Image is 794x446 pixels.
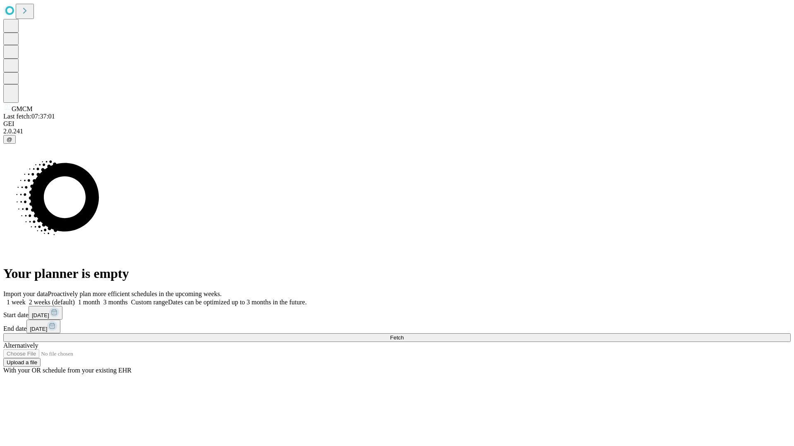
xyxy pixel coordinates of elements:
[390,334,404,341] span: Fetch
[103,299,128,306] span: 3 months
[3,135,16,144] button: @
[3,290,48,297] span: Import your data
[3,342,38,349] span: Alternatively
[3,358,41,367] button: Upload a file
[3,367,132,374] span: With your OR schedule from your existing EHR
[3,266,791,281] h1: Your planner is empty
[32,312,49,318] span: [DATE]
[3,120,791,128] div: GEI
[7,299,26,306] span: 1 week
[48,290,222,297] span: Proactively plan more efficient schedules in the upcoming weeks.
[30,326,47,332] span: [DATE]
[26,320,60,333] button: [DATE]
[168,299,306,306] span: Dates can be optimized up to 3 months in the future.
[3,306,791,320] div: Start date
[7,136,12,142] span: @
[29,299,75,306] span: 2 weeks (default)
[12,105,33,112] span: GMCM
[78,299,100,306] span: 1 month
[29,306,62,320] button: [DATE]
[3,128,791,135] div: 2.0.241
[3,320,791,333] div: End date
[3,333,791,342] button: Fetch
[131,299,168,306] span: Custom range
[3,113,55,120] span: Last fetch: 07:37:01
